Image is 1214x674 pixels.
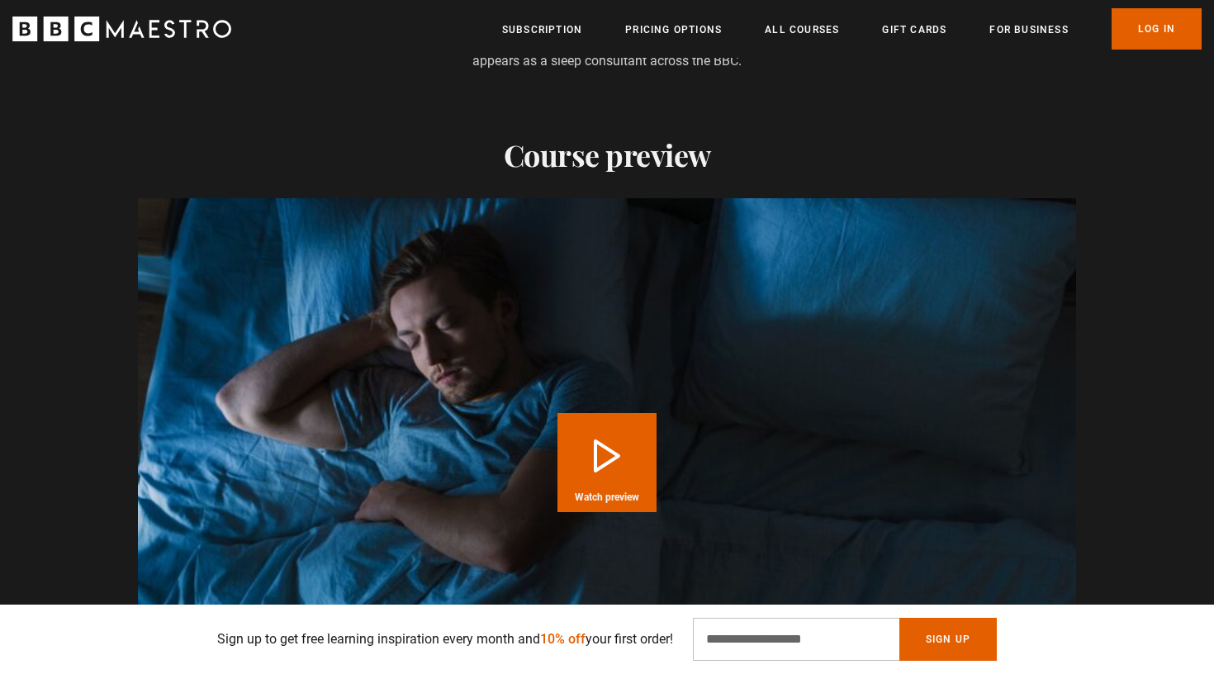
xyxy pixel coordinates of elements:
span: 10% off [540,631,586,647]
button: Play Course overview for Sleep Better with Stephanie Romiszewski [557,413,657,512]
nav: Primary [502,8,1202,50]
button: Sign Up [899,618,997,661]
p: Sign up to get free learning inspiration every month and your first order! [217,629,673,649]
a: Pricing Options [625,21,722,38]
svg: BBC Maestro [12,17,231,41]
a: For business [989,21,1068,38]
a: Subscription [502,21,582,38]
a: All Courses [765,21,839,38]
h2: Course preview [138,137,1076,172]
a: Log In [1112,8,1202,50]
a: Gift Cards [882,21,946,38]
span: Watch preview [575,492,639,502]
